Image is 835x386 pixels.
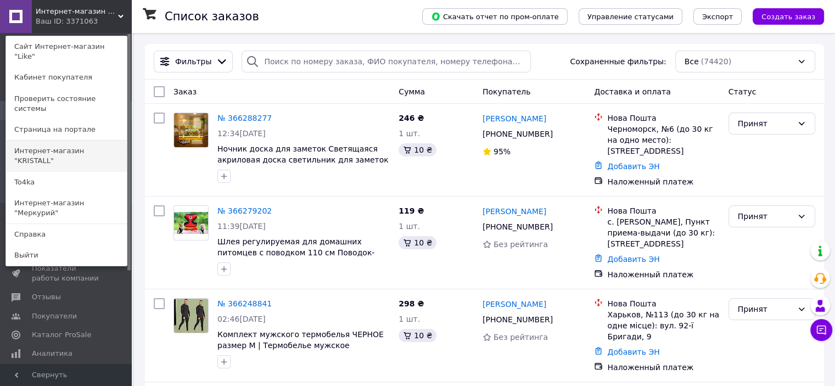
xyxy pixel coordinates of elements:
[173,87,197,96] span: Заказ
[6,119,127,140] a: Страница на портале
[6,88,127,119] a: Проверить состояние системы
[217,222,266,231] span: 11:39[DATE]
[761,13,815,21] span: Создать заказ
[738,303,793,315] div: Принят
[422,8,568,25] button: Скачать отчет по пром-оплате
[587,13,674,21] span: Управление статусами
[217,299,272,308] a: № 366248841
[480,126,555,142] div: [PHONE_NUMBER]
[399,114,424,122] span: 246 ₴
[6,172,127,193] a: To4ka
[483,87,531,96] span: Покупатель
[480,219,555,234] div: [PHONE_NUMBER]
[174,113,208,147] img: Фото товару
[607,113,719,124] div: Нова Пошта
[399,143,436,156] div: 10 ₴
[217,315,266,323] span: 02:46[DATE]
[742,12,824,20] a: Создать заказ
[483,206,546,217] a: [PERSON_NAME]
[32,349,72,359] span: Аналитика
[810,319,832,341] button: Чат с покупателем
[570,56,666,67] span: Сохраненные фильтры:
[217,129,266,138] span: 12:34[DATE]
[607,255,659,264] a: Добавить ЭН
[6,67,127,88] a: Кабинет покупателя
[607,309,719,342] div: Харьков, №113 (до 30 кг на одне місце): вул. 92-ї Бригади, 9
[217,206,272,215] a: № 366279202
[399,87,425,96] span: Сумма
[431,12,559,21] span: Скачать отчет по пром-оплате
[494,147,511,156] span: 95%
[607,362,719,373] div: Наложенный платеж
[480,312,555,327] div: [PHONE_NUMBER]
[173,113,209,148] a: Фото товару
[399,299,424,308] span: 298 ₴
[594,87,670,96] span: Доставка и оплата
[217,114,272,122] a: № 366288277
[32,330,91,340] span: Каталог ProSale
[175,56,211,67] span: Фильтры
[217,330,384,361] a: Комплект мужского термобелья ЧЕРНОЕ размер М | Термобелье мужское спортивное теплое (лонгслив + ш...
[174,212,208,234] img: Фото товару
[399,236,436,249] div: 10 ₴
[173,205,209,240] a: Фото товару
[753,8,824,25] button: Создать заказ
[607,162,659,171] a: Добавить ЭН
[399,329,436,342] div: 10 ₴
[701,57,731,66] span: (74420)
[685,56,699,67] span: Все
[399,129,420,138] span: 1 шт.
[6,193,127,223] a: Интернет-магазин "Меркурий"
[32,264,102,283] span: Показатели работы компании
[483,299,546,310] a: [PERSON_NAME]
[217,144,389,175] a: Ночник доска для заметок Светящаяся акриловая доска светильник для заметок Led Note Board светоди...
[728,87,756,96] span: Статус
[607,269,719,280] div: Наложенный платеж
[607,216,719,249] div: с. [PERSON_NAME], Пункт приема-выдачи (до 30 кг): [STREET_ADDRESS]
[174,299,208,333] img: Фото товару
[399,206,424,215] span: 119 ₴
[607,298,719,309] div: Нова Пошта
[36,7,118,16] span: Интернет-магазин "Like"
[32,292,61,302] span: Отзывы
[399,315,420,323] span: 1 шт.
[242,51,531,72] input: Поиск по номеру заказа, ФИО покупателя, номеру телефона, Email, номеру накладной
[32,311,77,321] span: Покупатели
[483,113,546,124] a: [PERSON_NAME]
[579,8,682,25] button: Управление статусами
[702,13,733,21] span: Экспорт
[607,348,659,356] a: Добавить ЭН
[217,237,374,279] a: Шлея регулируемая для домашних питомцев с поводком 110 см Поводок-шлея Стильная шлейка поводок ре...
[607,124,719,156] div: Черноморск, №6 (до 30 кг на одно место): [STREET_ADDRESS]
[6,224,127,245] a: Справка
[6,36,127,67] a: Сайт Интернет-магазин "Like"
[607,205,719,216] div: Нова Пошта
[173,298,209,333] a: Фото товару
[165,10,259,23] h1: Список заказов
[6,245,127,266] a: Выйти
[6,141,127,171] a: Интернет-магазин "KRISTALL"
[399,222,420,231] span: 1 шт.
[738,210,793,222] div: Принят
[738,118,793,130] div: Принят
[36,16,82,26] div: Ваш ID: 3371063
[607,176,719,187] div: Наложенный платеж
[494,333,548,342] span: Без рейтинга
[693,8,742,25] button: Экспорт
[494,240,548,249] span: Без рейтинга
